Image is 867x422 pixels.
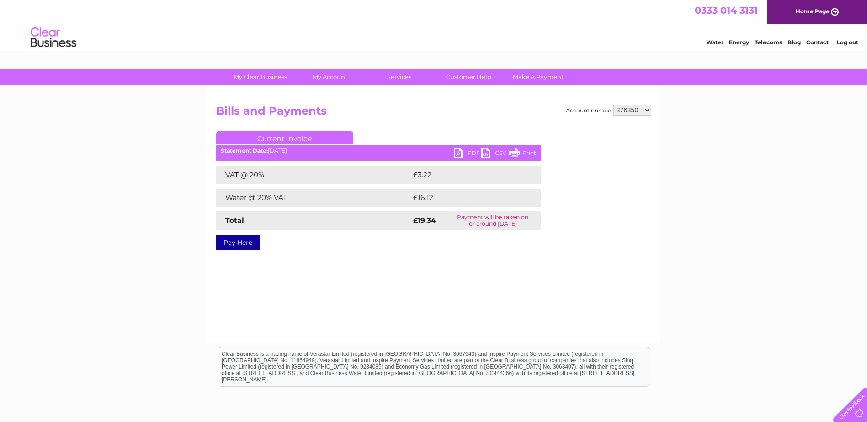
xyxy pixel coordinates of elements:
div: Account number [566,105,651,116]
td: £16.12 [411,189,521,207]
strong: Total [225,216,244,225]
a: Pay Here [216,235,260,250]
a: Customer Help [431,69,506,85]
strong: £19.34 [413,216,436,225]
a: Energy [729,39,749,46]
td: £3.22 [411,166,519,184]
a: CSV [481,148,509,161]
div: [DATE] [216,148,541,154]
a: Current Invoice [216,131,353,144]
a: Make A Payment [500,69,576,85]
a: Telecoms [755,39,782,46]
td: VAT @ 20% [216,166,411,184]
a: Contact [806,39,829,46]
img: logo.png [30,24,77,52]
a: Print [509,148,536,161]
b: Statement Date: [221,147,268,154]
div: Clear Business is a trading name of Verastar Limited (registered in [GEOGRAPHIC_DATA] No. 3667643... [218,5,650,44]
a: My Clear Business [223,69,298,85]
a: PDF [454,148,481,161]
td: Water @ 20% VAT [216,189,411,207]
a: Water [706,39,723,46]
a: Services [362,69,437,85]
a: 0333 014 3131 [695,5,758,16]
td: Payment will be taken on or around [DATE] [445,211,541,230]
a: Log out [837,39,858,46]
h2: Bills and Payments [216,105,651,122]
a: My Account [292,69,367,85]
a: Blog [787,39,801,46]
